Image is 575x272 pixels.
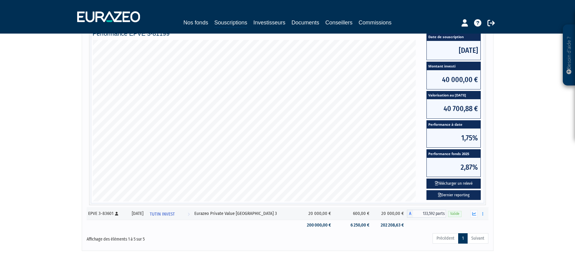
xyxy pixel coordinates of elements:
span: Valide [448,211,462,217]
td: 200 000,00 € [298,220,334,230]
td: 20 000,00 € [372,208,407,220]
td: 20 000,00 € [298,208,334,220]
i: [Français] Personne physique [115,212,118,216]
span: 40 700,88 € [427,99,480,118]
span: Valorisation au [DATE] [427,91,480,100]
div: A - Eurazeo Private Value Europe 3 [407,210,446,218]
span: TUTIN INVEST [150,209,175,220]
p: Besoin d'aide ? [566,28,573,83]
a: Documents [292,18,319,27]
td: 6 250,00 € [334,220,372,230]
span: 40 000,00 € [427,70,480,89]
div: Eurazeo Private Value [GEOGRAPHIC_DATA] 3 [194,210,296,217]
span: A [407,210,413,218]
i: Voir l'investisseur [188,209,190,220]
td: 202 208,63 € [372,220,407,230]
a: Commissions [359,18,392,27]
span: Montant investi [427,62,480,70]
a: Dernier reporting [426,190,481,200]
div: [DATE] [130,210,145,217]
a: Investisseurs [253,18,285,27]
img: 1732889491-logotype_eurazeo_blanc_rvb.png [77,11,140,22]
div: EPVE 3-83601 [88,210,126,217]
a: 1 [458,233,468,244]
span: 2,87% [427,158,480,177]
button: Télécharger un relevé [426,179,481,189]
span: 1,75% [427,129,480,147]
h4: Performance EPVE 3-81199 [93,30,483,37]
a: TUTIN INVEST [147,208,192,220]
span: Performance à date [427,121,480,129]
a: Souscriptions [214,18,247,28]
span: [DATE] [427,41,480,60]
div: Affichage des éléments 1 à 5 sur 5 [87,233,249,242]
a: Nos fonds [183,18,208,27]
td: 600,00 € [334,208,372,220]
span: 133,592 parts [413,210,446,218]
span: Date de souscription [427,33,480,41]
span: Performance fonds 2025 [427,150,480,158]
a: Conseillers [325,18,353,27]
